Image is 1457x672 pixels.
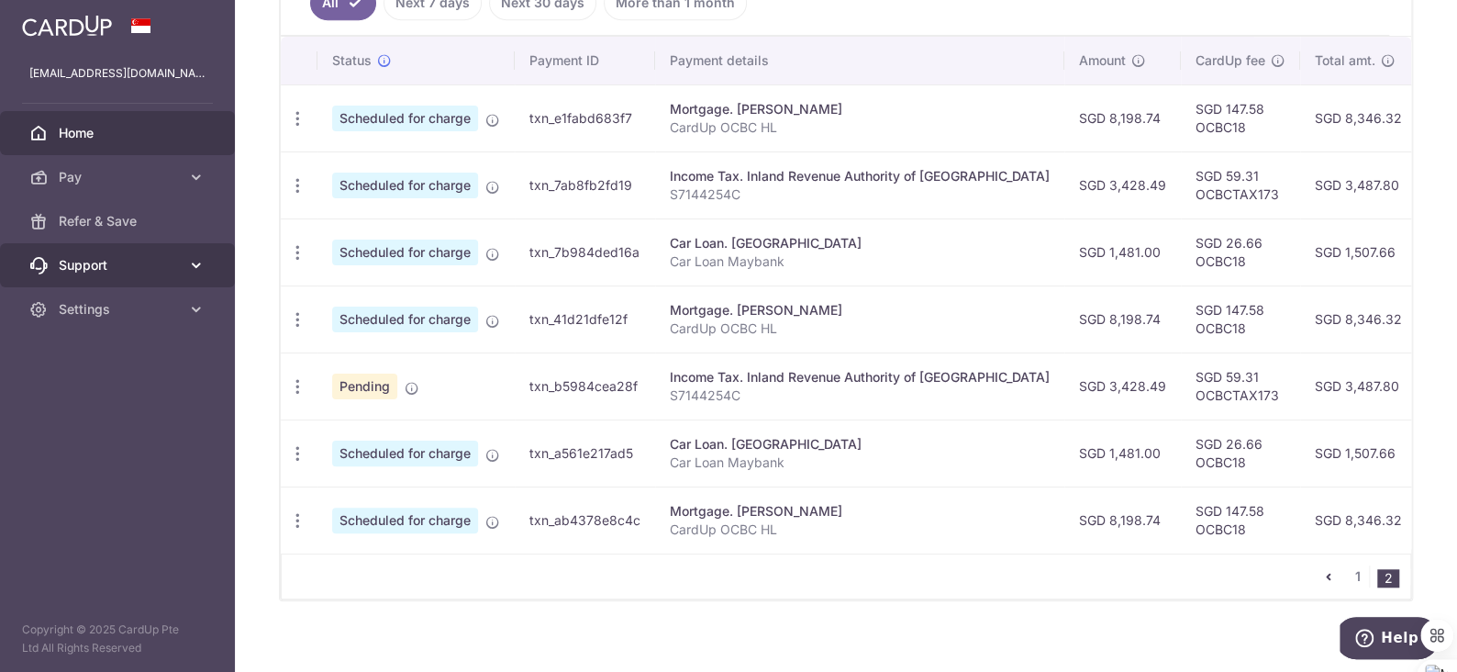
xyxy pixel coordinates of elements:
div: Mortgage. [PERSON_NAME] [670,100,1050,118]
td: SGD 8,198.74 [1064,84,1181,151]
td: SGD 1,507.66 [1300,218,1417,286]
span: Settings [59,300,180,319]
td: SGD 147.58 OCBC18 [1181,487,1300,554]
div: Car Loan. [GEOGRAPHIC_DATA] [670,234,1050,252]
span: Pending [332,374,397,399]
div: Mortgage. [PERSON_NAME] [670,502,1050,521]
div: Car Loan. [GEOGRAPHIC_DATA] [670,435,1050,454]
span: Total amt. [1315,51,1375,70]
td: SGD 8,346.32 [1300,286,1417,353]
th: Payment details [655,37,1064,84]
td: SGD 3,428.49 [1064,353,1181,420]
th: Payment ID [515,37,655,84]
div: Income Tax. Inland Revenue Authority of [GEOGRAPHIC_DATA] [670,167,1050,185]
td: txn_ab4378e8c4c [515,487,655,554]
span: Support [59,256,180,274]
span: Help [41,13,79,29]
td: SGD 147.58 OCBC18 [1181,84,1300,151]
td: txn_a561e217ad5 [515,420,655,487]
td: SGD 8,346.32 [1300,84,1417,151]
p: CardUp OCBC HL [670,118,1050,137]
nav: pager [1318,554,1410,599]
span: Scheduled for charge [332,307,478,332]
td: txn_b5984cea28f [515,353,655,420]
span: Scheduled for charge [332,441,478,466]
td: SGD 59.31 OCBCTAX173 [1181,353,1300,420]
p: S7144254C [670,185,1050,204]
span: CardUp fee [1196,51,1265,70]
a: 1 [1347,566,1369,588]
p: [EMAIL_ADDRESS][DOMAIN_NAME] [29,64,206,83]
td: SGD 3,487.80 [1300,353,1417,420]
img: CardUp [22,15,112,37]
p: Car Loan Maybank [670,454,1050,472]
td: SGD 1,507.66 [1300,420,1417,487]
li: 2 [1377,569,1399,588]
span: Scheduled for charge [332,508,478,533]
span: Scheduled for charge [332,240,478,265]
span: Amount [1079,51,1126,70]
span: Pay [59,168,180,186]
td: SGD 8,346.32 [1300,487,1417,554]
td: SGD 147.58 OCBC18 [1181,286,1300,353]
td: txn_7ab8fb2fd19 [515,151,655,218]
td: SGD 26.66 OCBC18 [1181,218,1300,286]
span: Refer & Save [59,212,180,230]
td: SGD 1,481.00 [1064,420,1181,487]
span: Scheduled for charge [332,106,478,131]
td: txn_41d21dfe12f [515,286,655,353]
td: SGD 3,487.80 [1300,151,1417,218]
p: Car Loan Maybank [670,252,1050,271]
td: SGD 3,428.49 [1064,151,1181,218]
td: SGD 8,198.74 [1064,487,1181,554]
iframe: Opens a widget where you can find more information [1340,617,1439,663]
p: S7144254C [670,386,1050,405]
p: CardUp OCBC HL [670,521,1050,539]
span: Scheduled for charge [332,173,478,198]
p: CardUp OCBC HL [670,319,1050,338]
span: Home [59,124,180,142]
td: SGD 1,481.00 [1064,218,1181,286]
td: SGD 26.66 OCBC18 [1181,420,1300,487]
span: Status [332,51,372,70]
td: SGD 8,198.74 [1064,286,1181,353]
td: txn_7b984ded16a [515,218,655,286]
td: txn_e1fabd683f7 [515,84,655,151]
div: Mortgage. [PERSON_NAME] [670,301,1050,319]
td: SGD 59.31 OCBCTAX173 [1181,151,1300,218]
div: Income Tax. Inland Revenue Authority of [GEOGRAPHIC_DATA] [670,368,1050,386]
